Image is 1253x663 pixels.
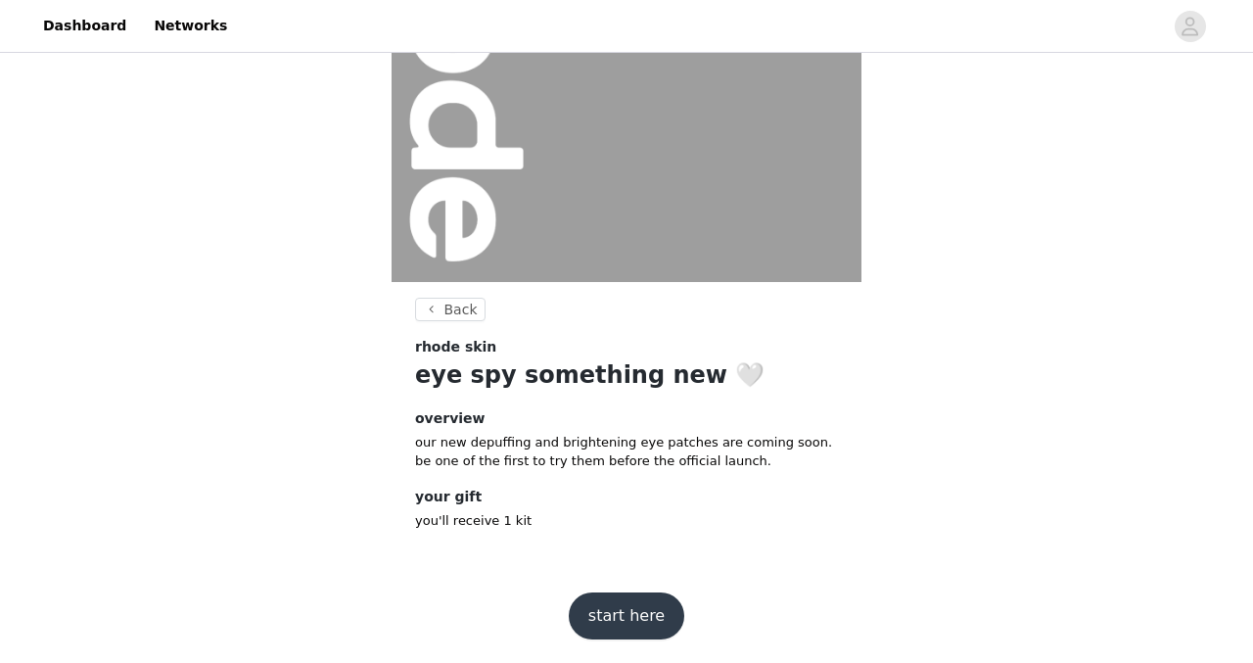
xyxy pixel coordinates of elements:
button: start here [569,592,684,639]
button: Back [415,298,486,321]
h1: eye spy something new 🤍 [415,357,838,393]
p: our new depuffing and brightening eye patches are coming soon. be one of the first to try them be... [415,433,838,471]
h4: your gift [415,487,838,507]
a: Networks [142,4,239,48]
div: avatar [1181,11,1199,42]
h4: overview [415,408,838,429]
p: you'll receive 1 kit [415,511,838,531]
a: Dashboard [31,4,138,48]
span: rhode skin [415,337,496,357]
